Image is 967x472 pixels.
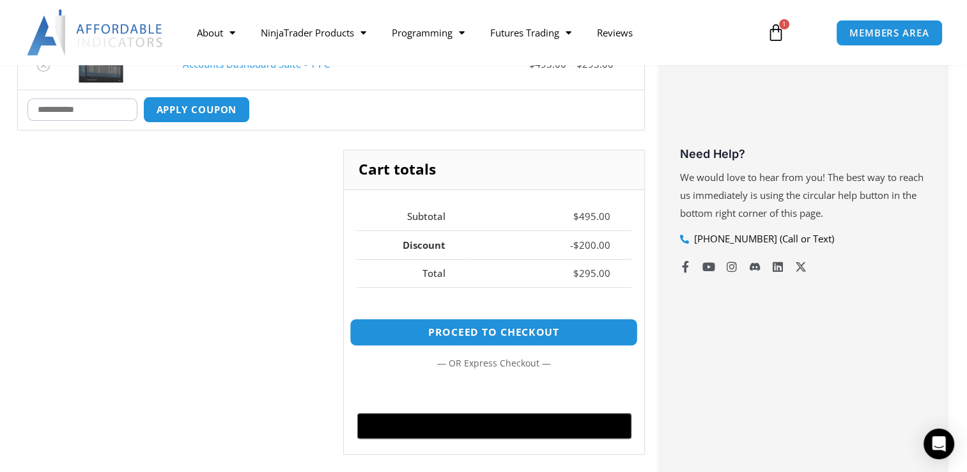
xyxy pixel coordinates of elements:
[680,171,924,219] span: We would love to hear from you! The best way to reach us immediately is using the circular help b...
[924,429,954,459] div: Open Intercom Messenger
[836,20,943,46] a: MEMBERS AREA
[183,18,754,47] nav: Menu
[350,319,638,346] a: Proceed to checkout
[183,18,247,47] a: About
[378,18,477,47] a: Programming
[570,239,573,251] span: -
[573,239,610,251] bdi: 200.00
[573,210,579,223] span: $
[573,239,579,251] span: $
[573,267,579,279] span: $
[37,59,50,72] a: Remove Accounts Dashboard Suite - 1 PC from cart
[680,146,927,161] h3: Need Help?
[748,14,804,51] a: 1
[143,97,251,123] button: Apply coupon
[573,210,610,223] bdi: 495.00
[357,303,631,313] iframe: PayPal Message 1
[573,267,610,279] bdi: 295.00
[357,230,467,259] th: Discount
[584,18,645,47] a: Reviews
[247,18,378,47] a: NinjaTrader Products
[344,150,644,190] h2: Cart totals
[691,230,834,248] span: [PHONE_NUMBER] (Call or Text)
[849,28,929,38] span: MEMBERS AREA
[357,413,631,439] button: Buy with GPay
[779,19,789,29] span: 1
[27,10,164,56] img: LogoAI | Affordable Indicators – NinjaTrader
[477,18,584,47] a: Futures Trading
[354,379,633,409] iframe: Secure express checkout frame
[357,355,631,372] p: — or —
[357,259,467,288] th: Total
[680,47,927,143] iframe: Customer reviews powered by Trustpilot
[357,203,467,231] th: Subtotal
